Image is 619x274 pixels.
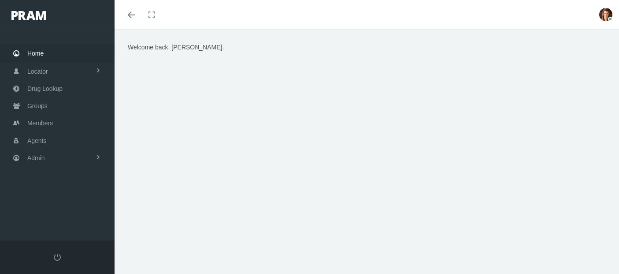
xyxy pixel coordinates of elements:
[27,98,48,114] span: Groups
[27,132,47,149] span: Agents
[27,80,63,97] span: Drug Lookup
[599,8,612,21] img: S_Profile_Picture_677.PNG
[27,150,45,166] span: Admin
[128,44,224,51] span: Welcome back, [PERSON_NAME].
[27,45,44,62] span: Home
[27,115,53,131] span: Members
[27,63,48,80] span: Locator
[11,11,46,20] img: PRAM_20_x_78.png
